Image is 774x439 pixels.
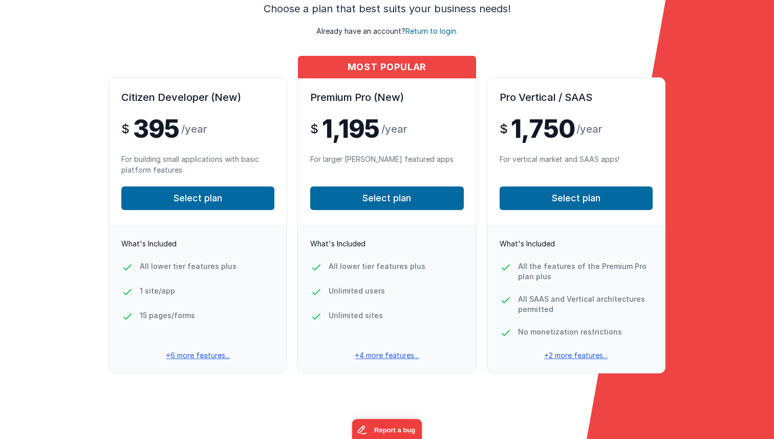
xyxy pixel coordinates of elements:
p: Already have an account? [16,16,758,36]
span: 1,750 [511,117,574,141]
button: Select plan [121,186,274,210]
h3: Citizen Developer (New) [121,90,274,104]
span: /year [576,122,602,136]
p: For building small applications with basic platform features. [121,154,274,174]
p: 15 pages/forms [140,310,195,321]
p: What's Included [310,239,463,249]
button: Select plan [310,186,463,210]
h3: Pro Vertical / SAAS [500,90,653,104]
button: Select plan [500,186,653,210]
span: 395 [133,117,179,141]
p: Unlimited sites [329,310,383,321]
p: All SAAS and Vertical architectures permitted [518,294,653,315]
p: +4 more features... [298,350,476,361]
p: All lower tier features plus [140,261,236,271]
span: $ [500,121,507,137]
span: $ [310,121,318,137]
p: Unlimited users [329,286,385,296]
p: What's Included [121,239,274,249]
span: $ [121,121,129,137]
span: /year [381,122,407,136]
span: Return to login. [405,27,458,35]
p: +6 more features... [109,350,287,361]
p: All the features of the Premium Pro plan plus [518,261,653,282]
button: Return to login. [405,26,458,36]
span: /year [181,122,207,136]
p: All lower tier features plus [329,261,425,271]
span: 1,195 [322,117,379,141]
p: Choose a plan that best suits your business needs! [158,2,616,16]
p: What's Included [500,239,653,249]
p: 1 site/app [140,286,175,296]
p: +2 more features... [487,350,665,361]
p: For vertical market and SAAS apps! [500,154,653,174]
p: No monetization restrictions [518,327,622,337]
span: Most popular [298,56,476,78]
p: For larger [PERSON_NAME] featured apps [310,154,463,174]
